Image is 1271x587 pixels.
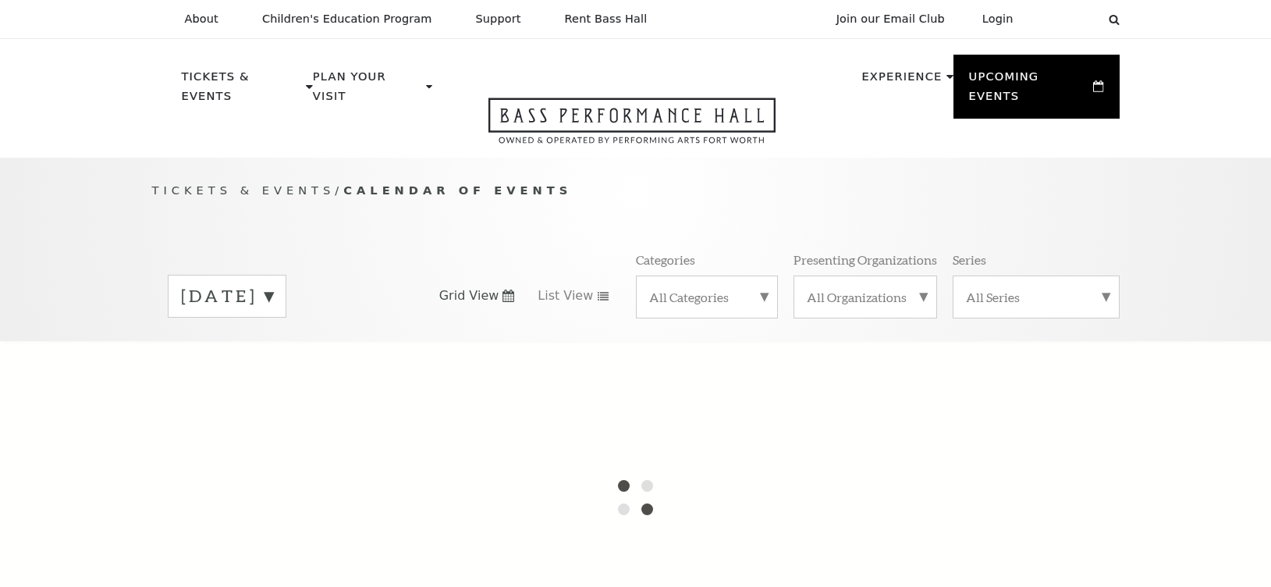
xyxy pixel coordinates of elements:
[262,12,432,26] p: Children's Education Program
[1038,12,1094,27] select: Select:
[793,251,937,268] p: Presenting Organizations
[538,287,593,304] span: List View
[313,67,422,115] p: Plan Your Visit
[343,183,572,197] span: Calendar of Events
[152,181,1120,201] p: /
[185,12,218,26] p: About
[182,67,303,115] p: Tickets & Events
[636,251,695,268] p: Categories
[649,289,765,305] label: All Categories
[439,287,499,304] span: Grid View
[152,183,336,197] span: Tickets & Events
[966,289,1106,305] label: All Series
[476,12,521,26] p: Support
[953,251,986,268] p: Series
[181,284,273,308] label: [DATE]
[565,12,648,26] p: Rent Bass Hall
[969,67,1090,115] p: Upcoming Events
[861,67,942,95] p: Experience
[807,289,924,305] label: All Organizations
